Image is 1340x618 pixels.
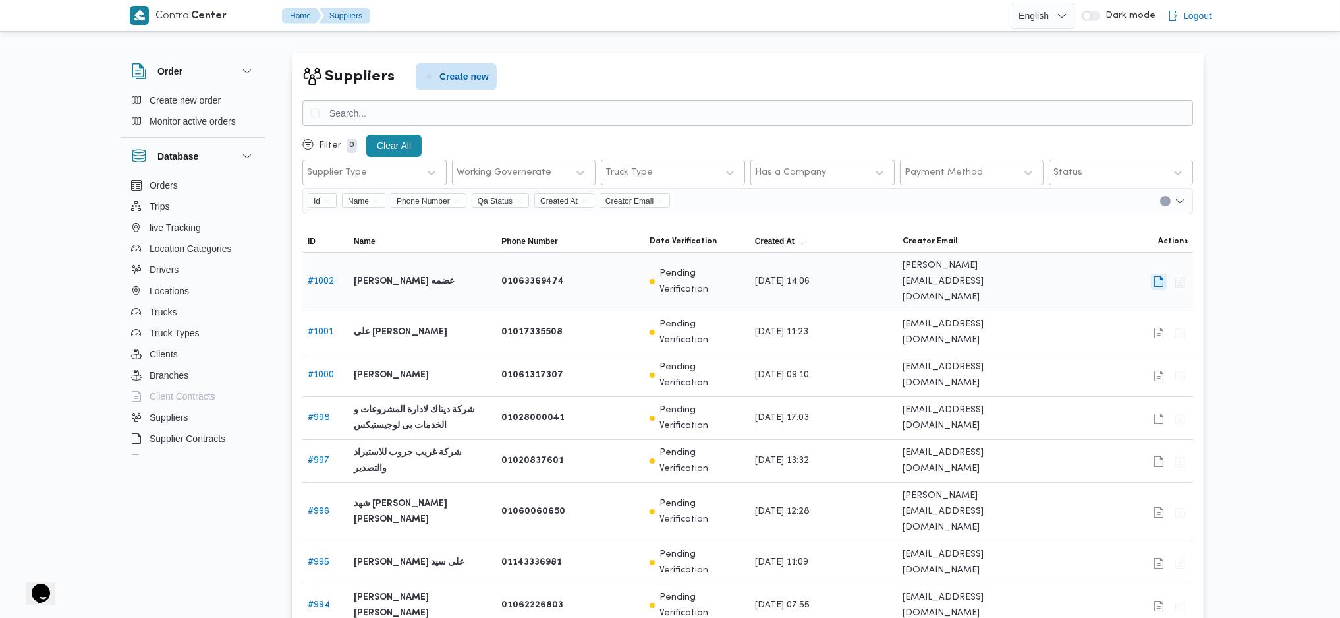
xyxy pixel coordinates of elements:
[354,445,491,477] b: شركة غريب جروب للاستيراد والتصدير
[191,11,227,21] b: Center
[515,197,523,205] button: Remove Qa Status from selection in this group
[501,367,563,383] b: 01061317307
[308,277,334,286] a: #1002
[501,274,564,290] b: 01063369474
[354,367,429,383] b: [PERSON_NAME]
[323,197,331,205] button: Remove Id from selection in this group
[755,598,810,613] span: [DATE] 07:55
[905,168,983,178] div: Payment Method
[755,324,808,340] span: [DATE] 11:23
[126,323,260,344] button: Truck Types
[157,63,182,79] h3: Order
[150,346,178,362] span: Clients
[130,6,149,25] img: X8yXhbKr1z7QwAAAABJRU5ErkJggg==
[750,231,897,252] button: Created AtSorted in descending order
[472,193,529,208] span: Qa Status
[650,236,717,247] span: Data Verification
[349,231,496,252] button: Name
[150,262,179,278] span: Drivers
[903,236,957,247] span: Creator Email
[501,555,562,571] b: 01143336981
[501,410,565,426] b: 01028000041
[126,238,260,259] button: Location Categories
[755,367,809,383] span: [DATE] 09:10
[755,168,826,178] div: Has a Company
[302,100,1193,126] input: Search...
[457,168,551,178] div: Working Governerate
[660,266,744,297] p: Pending Verification
[150,431,225,447] span: Supplier Contracts
[150,388,215,404] span: Client Contracts
[150,283,189,299] span: Locations
[391,193,466,208] span: Phone Number
[903,317,1040,348] span: [EMAIL_ADDRESS][DOMAIN_NAME]
[314,194,320,208] span: Id
[501,453,564,469] b: 01020837601
[903,488,1040,536] span: [PERSON_NAME][EMAIL_ADDRESS][DOMAIN_NAME]
[660,317,744,348] p: Pending Verification
[126,280,260,301] button: Locations
[150,220,201,235] span: live Tracking
[1100,11,1156,21] span: Dark mode
[660,402,744,434] p: Pending Verification
[501,236,557,247] span: Phone Number
[150,177,178,193] span: Orders
[600,193,670,208] span: Creator Email
[308,371,334,379] a: #1000
[797,236,808,247] svg: Sorted in descending order
[126,449,260,470] button: Devices
[126,301,260,323] button: Trucks
[605,194,654,208] span: Creator Email
[308,414,330,422] a: #998
[157,148,198,164] h3: Database
[496,231,644,252] button: Phone Number
[501,504,565,520] b: 01060060650
[1175,196,1185,206] button: Open list of options
[131,63,255,79] button: Order
[755,453,809,469] span: [DATE] 13:32
[903,402,1040,434] span: [EMAIL_ADDRESS][DOMAIN_NAME]
[126,217,260,238] button: live Tracking
[150,241,232,257] span: Location Categories
[126,344,260,365] button: Clients
[150,325,199,341] span: Truck Types
[354,324,447,340] b: على [PERSON_NAME]
[150,452,182,468] span: Devices
[348,194,369,208] span: Name
[660,496,744,528] p: Pending Verification
[755,236,795,247] span: Created At; Sorted in descending order
[372,197,379,205] button: Remove Name from selection in this group
[13,565,55,605] iframe: chat widget
[308,558,329,567] a: #995
[307,168,367,178] div: Supplier Type
[416,63,497,90] button: Create new
[903,359,1040,391] span: [EMAIL_ADDRESS][DOMAIN_NAME]
[150,113,236,129] span: Monitor active orders
[126,111,260,132] button: Monitor active orders
[755,555,808,571] span: [DATE] 11:09
[150,410,188,425] span: Suppliers
[308,236,316,247] span: ID
[903,445,1040,477] span: [EMAIL_ADDRESS][DOMAIN_NAME]
[131,148,255,164] button: Database
[325,65,395,88] h2: Suppliers
[755,410,809,426] span: [DATE] 17:03
[534,193,594,208] span: Created At
[126,407,260,428] button: Suppliers
[580,197,588,205] button: Remove Created At from selection in this group
[1158,236,1188,247] span: Actions
[903,547,1040,578] span: [EMAIL_ADDRESS][DOMAIN_NAME]
[354,496,491,528] b: شهد [PERSON_NAME] [PERSON_NAME]
[150,367,188,383] span: Branches
[439,69,489,84] span: Create new
[302,231,349,252] button: ID
[126,259,260,280] button: Drivers
[354,555,464,571] b: [PERSON_NAME] على سيد
[126,365,260,386] button: Branches
[319,8,370,24] button: Suppliers
[501,324,563,340] b: 01017335508
[308,456,329,465] a: #997
[308,601,330,609] a: #994
[126,175,260,196] button: Orders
